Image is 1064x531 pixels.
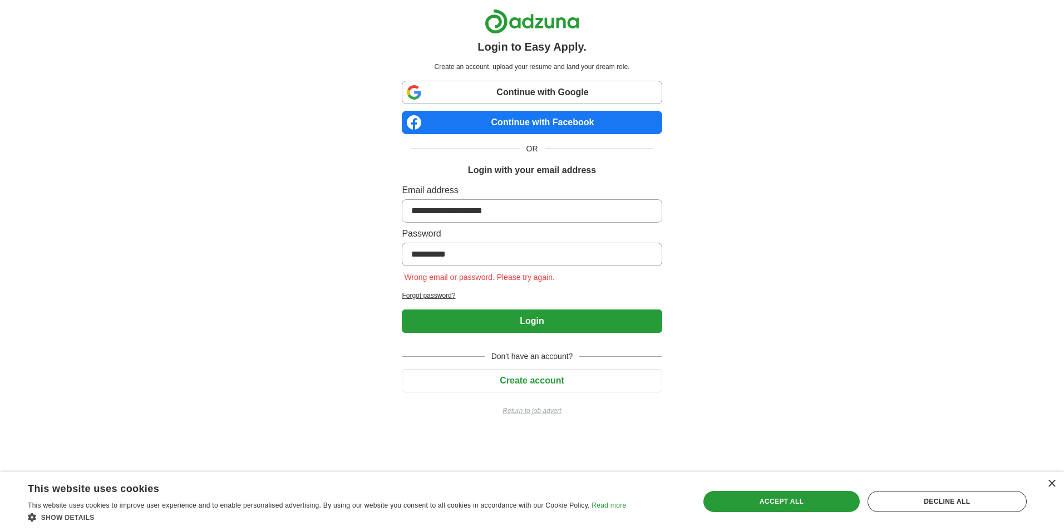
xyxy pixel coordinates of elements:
[468,164,596,177] h1: Login with your email address
[402,184,662,197] label: Email address
[402,81,662,104] a: Continue with Google
[402,227,662,240] label: Password
[402,369,662,392] button: Create account
[402,309,662,333] button: Login
[402,291,662,301] a: Forgot password?
[28,501,590,509] span: This website uses cookies to improve user experience and to enable personalised advertising. By u...
[41,514,95,522] span: Show details
[404,62,659,72] p: Create an account, upload your resume and land your dream role.
[402,376,662,385] a: Create account
[485,9,579,34] img: Adzuna logo
[592,501,626,509] a: Read more, opens a new window
[28,479,598,495] div: This website uses cookies
[28,512,626,523] div: Show details
[402,111,662,134] a: Continue with Facebook
[868,491,1027,512] div: Decline all
[402,273,557,282] span: Wrong email or password. Please try again.
[477,38,587,55] h1: Login to Easy Apply.
[402,406,662,416] a: Return to job advert
[703,491,859,512] div: Accept all
[485,351,580,362] span: Don't have an account?
[520,143,545,155] span: OR
[1047,480,1056,488] div: Close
